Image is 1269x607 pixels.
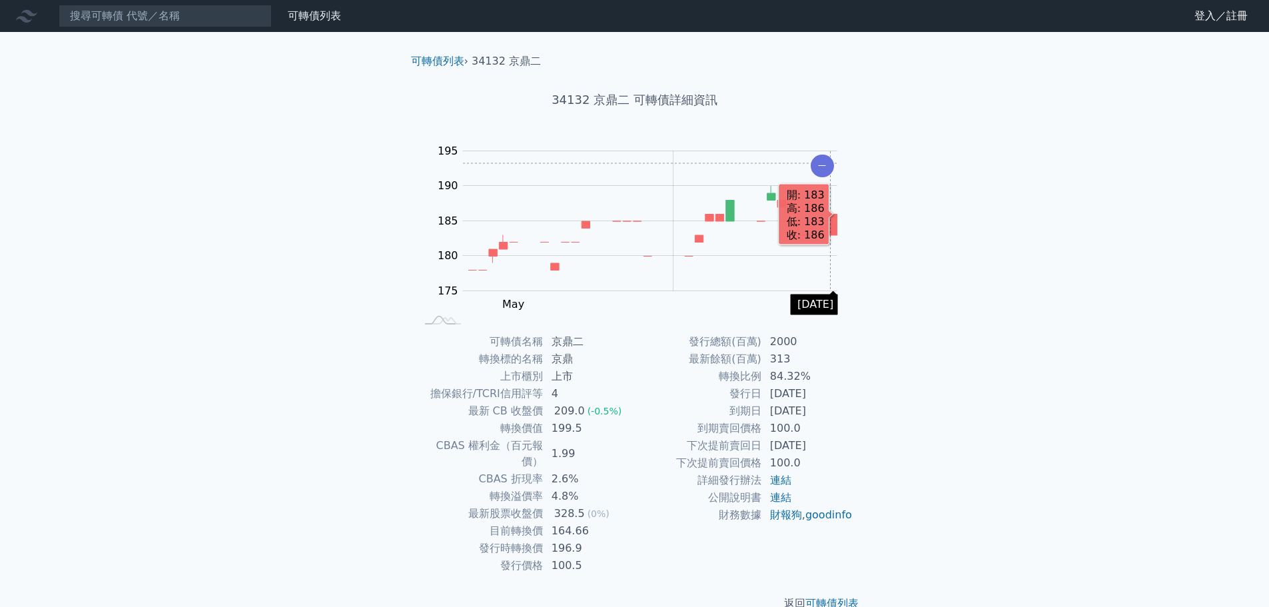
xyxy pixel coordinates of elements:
[416,470,544,488] td: CBAS 折現率
[416,437,544,470] td: CBAS 權利金（百元報價）
[438,215,458,227] tspan: 185
[416,385,544,402] td: 擔保銀行/TCRI信用評等
[770,474,791,486] a: 連結
[805,508,852,521] a: goodinfo
[552,403,588,419] div: 209.0
[288,9,341,22] a: 可轉債列表
[416,350,544,368] td: 轉換標的名稱
[544,540,635,557] td: 196.9
[818,298,835,310] tspan: Jun
[472,53,541,69] li: 34132 京鼎二
[762,437,853,454] td: [DATE]
[544,420,635,437] td: 199.5
[588,508,610,519] span: (0%)
[416,333,544,350] td: 可轉債名稱
[438,145,458,157] tspan: 195
[635,420,762,437] td: 到期賣回價格
[635,402,762,420] td: 到期日
[431,145,857,338] g: Chart
[544,470,635,488] td: 2.6%
[635,333,762,350] td: 發行總額(百萬)
[416,368,544,385] td: 上市櫃別
[438,179,458,192] tspan: 190
[416,522,544,540] td: 目前轉換價
[411,55,464,67] a: 可轉債列表
[635,385,762,402] td: 發行日
[635,472,762,489] td: 詳細發行辦法
[416,540,544,557] td: 發行時轉換價
[762,333,853,350] td: 2000
[438,285,458,297] tspan: 175
[544,385,635,402] td: 4
[416,557,544,574] td: 發行價格
[544,333,635,350] td: 京鼎二
[544,350,635,368] td: 京鼎
[502,298,524,310] tspan: May
[1184,5,1258,27] a: 登入／註冊
[588,406,622,416] span: (-0.5%)
[552,506,588,522] div: 328.5
[762,454,853,472] td: 100.0
[544,368,635,385] td: 上市
[770,508,802,521] a: 財報狗
[438,186,837,271] g: Series
[770,491,791,504] a: 連結
[762,350,853,368] td: 313
[416,488,544,505] td: 轉換溢價率
[635,368,762,385] td: 轉換比例
[762,420,853,437] td: 100.0
[544,522,635,540] td: 164.66
[400,91,869,109] h1: 34132 京鼎二 可轉債詳細資訊
[635,489,762,506] td: 公開說明書
[762,368,853,385] td: 84.32%
[635,454,762,472] td: 下次提前賣回價格
[762,506,853,524] td: ,
[411,53,468,69] li: ›
[416,402,544,420] td: 最新 CB 收盤價
[544,557,635,574] td: 100.5
[635,437,762,454] td: 下次提前賣回日
[544,488,635,505] td: 4.8%
[59,5,272,27] input: 搜尋可轉債 代號／名稱
[762,385,853,402] td: [DATE]
[635,506,762,524] td: 財務數據
[762,402,853,420] td: [DATE]
[416,420,544,437] td: 轉換價值
[635,350,762,368] td: 最新餘額(百萬)
[544,437,635,470] td: 1.99
[438,249,458,262] tspan: 180
[416,505,544,522] td: 最新股票收盤價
